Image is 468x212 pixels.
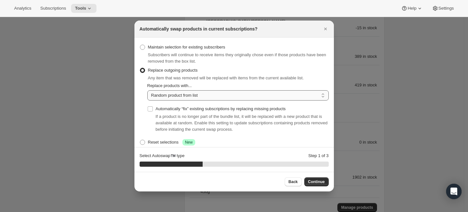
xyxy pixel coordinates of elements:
span: If a product is no longer part of the bundle list, it will be replaced with a new product that is... [156,114,328,132]
span: Replace outgoing products [148,68,198,73]
span: Subscriptions [40,6,66,11]
span: Tools [75,6,86,11]
span: Any item that was removed will be replaced with items from the current available list. [148,75,304,80]
p: Select Autoswap™️ type [140,153,185,159]
span: Settings [438,6,454,11]
div: Open Intercom Messenger [446,184,462,199]
span: Help [408,6,416,11]
button: Close [321,24,330,33]
span: Analytics [14,6,31,11]
button: Settings [428,4,458,13]
span: Continue [308,179,325,184]
button: Continue [304,177,329,186]
span: New [185,140,193,145]
div: Reset selections [148,139,195,146]
span: Subscribers will continue to receive items they originally chose even if those products have been... [148,52,326,64]
h2: Automatically swap products in current subscriptions? [140,26,258,32]
button: Help [397,4,427,13]
span: Maintain selection for existing subscribers [148,45,225,49]
span: Automatically “fix” existing subscriptions by replacing missing products [156,106,286,111]
span: Back [289,179,298,184]
button: Subscriptions [36,4,70,13]
button: Back [285,177,302,186]
p: Step 1 of 3 [308,153,329,159]
button: Analytics [10,4,35,13]
button: Tools [71,4,96,13]
span: Replace products with... [147,83,192,88]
